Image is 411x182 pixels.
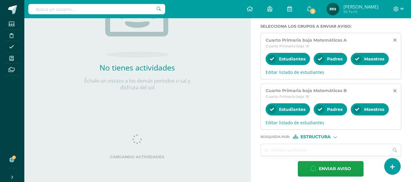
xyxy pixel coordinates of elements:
[309,8,316,15] span: 2
[260,135,290,139] span: Búsqueda por :
[266,120,396,125] span: Editar listado de estudiantes
[319,161,351,176] span: Enviar aviso
[327,3,339,15] img: 94dfc861e02bea7daf88976d6ac6de75.png
[37,155,238,159] label: Cargando actividades
[279,56,305,62] span: Estudiantes
[343,4,378,10] span: [PERSON_NAME]
[293,135,339,139] div: [object Object]
[266,94,310,99] span: Cuarto Primaria baja 'B'
[260,24,401,29] label: Selecciona los grupos a enviar aviso :
[364,107,384,112] span: Maestros
[343,9,378,14] span: Mi Perfil
[327,56,343,62] span: Padres
[279,107,305,112] span: Estudiantes
[327,107,343,112] span: Padres
[28,4,165,14] input: Busca un usuario...
[298,161,364,177] button: Enviar aviso
[301,135,331,139] span: Estructura
[266,88,347,93] span: Cuarto Primaria baja Matemáticas B
[266,37,347,43] span: Cuarto Primaria baja Matemáticas A
[76,62,198,73] h2: No tienes actividades
[261,144,389,156] input: Ej. Primero primaria
[364,56,384,62] span: Maestros
[76,77,198,91] p: Échale un vistazo a los demás períodos o sal y disfruta del sol
[266,44,310,48] span: Cuarto Primaria baja 'A'
[266,69,396,75] span: Editar listado de estudiantes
